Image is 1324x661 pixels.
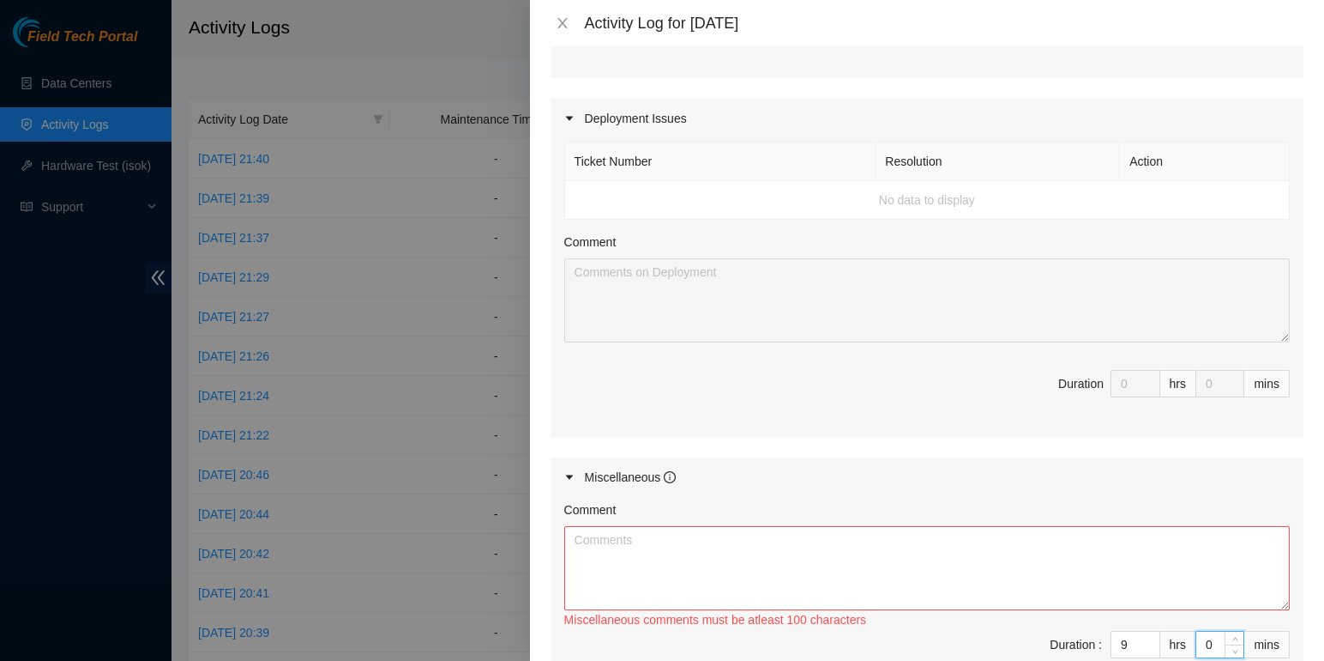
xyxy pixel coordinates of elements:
[1225,645,1243,658] span: Decrease Value
[551,99,1303,138] div: Deployment Issues
[564,472,575,482] span: caret-right
[1225,632,1243,645] span: Increase Value
[585,14,1303,33] div: Activity Log for [DATE]
[565,143,876,181] th: Ticket Number
[565,181,1290,220] td: No data to display
[551,15,575,32] button: Close
[564,113,575,124] span: caret-right
[876,143,1120,181] th: Resolution
[551,458,1303,497] div: Miscellaneous info-circle
[1160,631,1196,658] div: hrs
[1058,374,1104,393] div: Duration
[1230,634,1240,645] span: up
[556,16,569,30] span: close
[1244,370,1290,397] div: mins
[1050,635,1102,654] div: Duration :
[1120,143,1290,181] th: Action
[564,258,1290,343] textarea: Comment
[564,233,617,252] label: Comment
[1160,370,1196,397] div: hrs
[664,471,676,483] span: info-circle
[585,468,677,487] div: Miscellaneous
[564,526,1290,610] textarea: Comment
[564,610,1290,629] div: Miscellaneous comments must be atleast 100 characters
[1244,631,1290,658] div: mins
[1230,646,1240,657] span: down
[564,500,617,519] label: Comment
